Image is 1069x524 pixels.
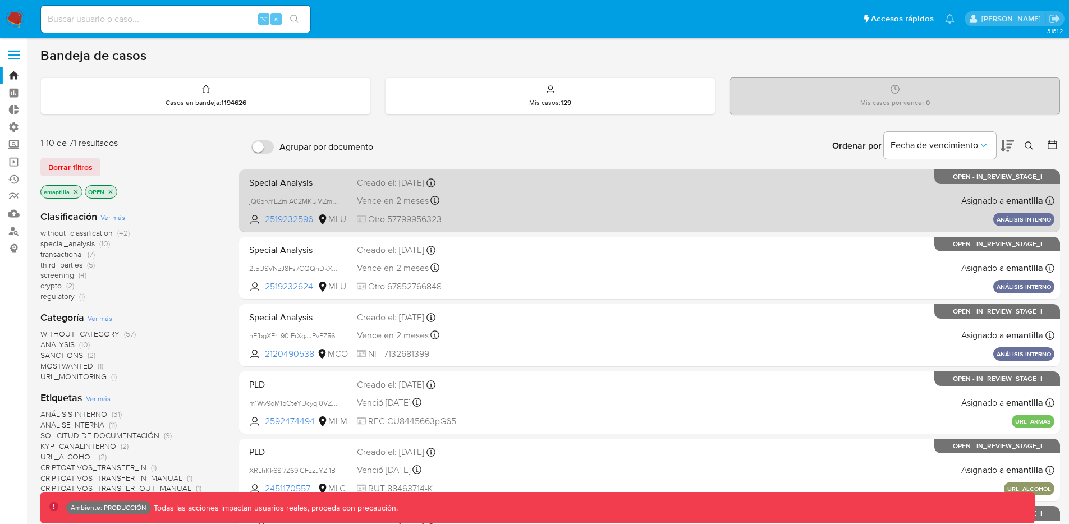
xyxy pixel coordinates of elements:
span: ⌥ [259,13,268,24]
input: Buscar usuario o caso... [41,12,310,26]
p: Todas las acciones impactan usuarios reales, proceda con precaución. [151,503,398,513]
span: s [274,13,278,24]
a: Notificaciones [945,14,955,24]
p: elkin.mantilla@mercadolibre.com.co [981,13,1045,24]
span: Accesos rápidos [871,13,934,25]
p: Ambiente: PRODUCCIÓN [71,505,146,510]
a: Salir [1049,13,1061,25]
button: search-icon [283,11,306,27]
